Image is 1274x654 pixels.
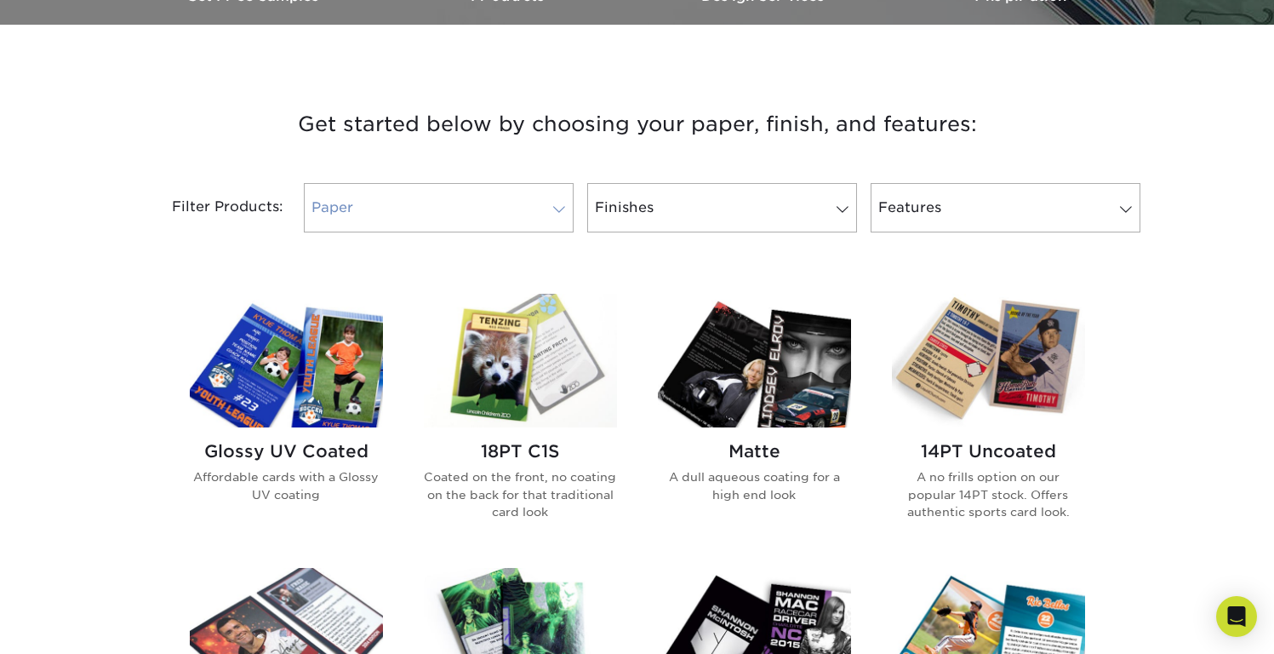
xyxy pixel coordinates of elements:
h3: Get started below by choosing your paper, finish, and features: [140,86,1135,163]
img: Glossy UV Coated Trading Cards [190,294,383,427]
a: Features [871,183,1140,232]
h2: 14PT Uncoated [892,441,1085,462]
p: A no frills option on our popular 14PT stock. Offers authentic sports card look. [892,468,1085,520]
h2: 18PT C1S [424,441,617,462]
div: Filter Products: [127,183,297,232]
img: 18PT C1S Trading Cards [424,294,617,427]
div: Open Intercom Messenger [1216,596,1257,637]
p: A dull aqueous coating for a high end look [658,468,851,503]
p: Affordable cards with a Glossy UV coating [190,468,383,503]
a: Paper [304,183,574,232]
h2: Glossy UV Coated [190,441,383,462]
a: Glossy UV Coated Trading Cards Glossy UV Coated Affordable cards with a Glossy UV coating [190,294,383,548]
a: 18PT C1S Trading Cards 18PT C1S Coated on the front, no coating on the back for that traditional ... [424,294,617,548]
iframe: Google Customer Reviews [4,602,145,648]
a: Finishes [587,183,857,232]
p: Coated on the front, no coating on the back for that traditional card look [424,468,617,520]
a: Matte Trading Cards Matte A dull aqueous coating for a high end look [658,294,851,548]
img: 14PT Uncoated Trading Cards [892,294,1085,427]
h2: Matte [658,441,851,462]
img: Matte Trading Cards [658,294,851,427]
a: 14PT Uncoated Trading Cards 14PT Uncoated A no frills option on our popular 14PT stock. Offers au... [892,294,1085,548]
